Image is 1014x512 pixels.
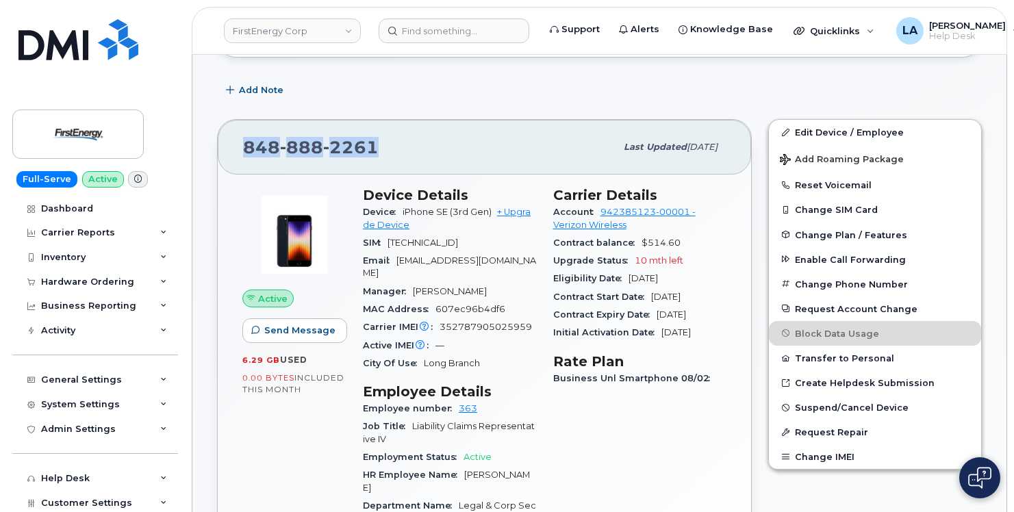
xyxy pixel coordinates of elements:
[795,254,906,264] span: Enable Call Forwarding
[242,355,280,365] span: 6.29 GB
[769,370,981,395] a: Create Helpdesk Submission
[363,304,435,314] span: MAC Address
[661,327,691,337] span: [DATE]
[690,23,773,36] span: Knowledge Base
[280,355,307,365] span: used
[363,286,413,296] span: Manager
[243,137,379,157] span: 848
[553,273,629,283] span: Eligibility Date
[780,154,904,167] span: Add Roaming Package
[651,292,681,302] span: [DATE]
[629,273,658,283] span: [DATE]
[642,238,681,248] span: $514.60
[553,255,635,266] span: Upgrade Status
[363,207,403,217] span: Device
[242,318,347,343] button: Send Message
[769,197,981,222] button: Change SIM Card
[217,78,295,103] button: Add Note
[561,23,600,36] span: Support
[631,23,659,36] span: Alerts
[363,421,535,444] span: Liability Claims Representative IV
[464,452,492,462] span: Active
[929,31,1006,42] span: Help Desk
[363,207,531,229] a: + Upgrade Device
[769,272,981,296] button: Change Phone Number
[769,296,981,321] button: Request Account Change
[363,255,396,266] span: Email
[440,322,532,332] span: 352787905025959
[810,25,860,36] span: Quicklinks
[795,229,907,240] span: Change Plan / Features
[363,421,412,431] span: Job Title
[363,238,388,248] span: SIM
[363,470,530,492] span: [PERSON_NAME]
[363,322,440,332] span: Carrier IMEI
[459,403,477,413] a: 363
[769,346,981,370] button: Transfer to Personal
[769,321,981,346] button: Block Data Usage
[553,353,727,370] h3: Rate Plan
[769,420,981,444] button: Request Repair
[403,207,492,217] span: iPhone SE (3rd Gen)
[363,470,464,480] span: HR Employee Name
[242,373,294,383] span: 0.00 Bytes
[388,238,458,248] span: [TECHNICAL_ID]
[553,207,696,229] a: 942385123-00001 - Verizon Wireless
[363,500,459,511] span: Department Name
[769,120,981,144] a: Edit Device / Employee
[435,340,444,350] span: —
[258,292,288,305] span: Active
[929,20,1006,31] span: [PERSON_NAME]
[784,17,884,44] div: Quicklinks
[363,403,459,413] span: Employee number
[363,358,424,368] span: City Of Use
[635,255,683,266] span: 10 mth left
[264,324,335,337] span: Send Message
[769,172,981,197] button: Reset Voicemail
[239,84,283,97] span: Add Note
[363,187,537,203] h3: Device Details
[553,327,661,337] span: Initial Activation Date
[769,222,981,247] button: Change Plan / Features
[363,255,536,278] span: [EMAIL_ADDRESS][DOMAIN_NAME]
[769,144,981,172] button: Add Roaming Package
[769,247,981,272] button: Enable Call Forwarding
[363,452,464,462] span: Employment Status
[769,395,981,420] button: Suspend/Cancel Device
[657,309,686,320] span: [DATE]
[624,142,687,152] span: Last updated
[424,358,480,368] span: Long Branch
[968,467,991,489] img: Open chat
[323,137,379,157] span: 2261
[902,23,917,39] span: LA
[363,383,537,400] h3: Employee Details
[280,137,323,157] span: 888
[363,340,435,350] span: Active IMEI
[435,304,505,314] span: 607ec96b4df6
[553,373,717,383] span: Business Unl Smartphone 08/02
[553,309,657,320] span: Contract Expiry Date
[253,194,335,276] img: image20231002-3703462-1angbar.jpeg
[687,142,718,152] span: [DATE]
[795,402,909,413] span: Suspend/Cancel Device
[379,18,529,43] input: Find something...
[769,444,981,469] button: Change IMEI
[540,16,609,43] a: Support
[553,238,642,248] span: Contract balance
[224,18,361,43] a: FirstEnergy Corp
[413,286,487,296] span: [PERSON_NAME]
[609,16,669,43] a: Alerts
[669,16,783,43] a: Knowledge Base
[553,207,600,217] span: Account
[553,292,651,302] span: Contract Start Date
[553,187,727,203] h3: Carrier Details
